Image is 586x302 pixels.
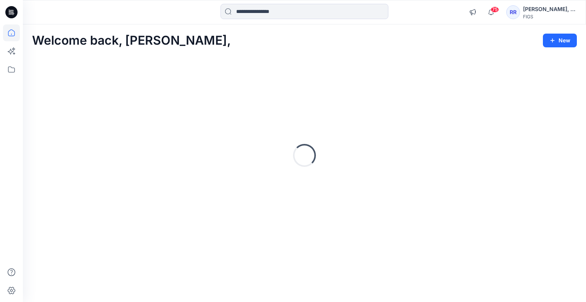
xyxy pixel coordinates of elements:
span: 75 [491,6,499,13]
h2: Welcome back, [PERSON_NAME], [32,34,231,48]
div: [PERSON_NAME], [PERSON_NAME] [523,5,576,14]
div: FIGS [523,14,576,19]
div: RR [506,5,520,19]
button: New [543,34,577,47]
